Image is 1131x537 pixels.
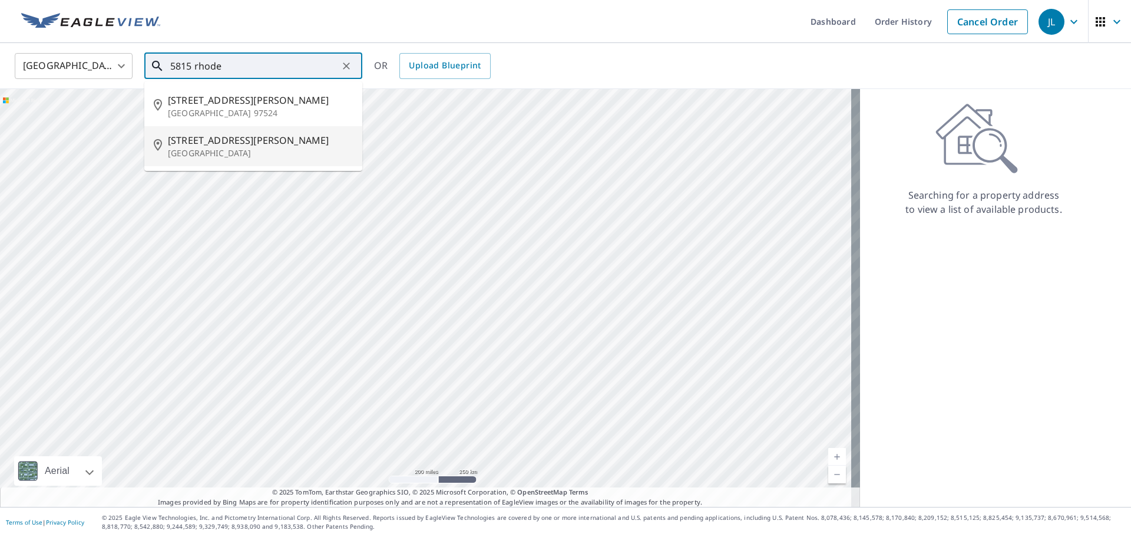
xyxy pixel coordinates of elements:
[102,513,1125,531] p: © 2025 Eagle View Technologies, Inc. and Pictometry International Corp. All Rights Reserved. Repo...
[168,147,353,159] p: [GEOGRAPHIC_DATA]
[828,448,846,466] a: Current Level 5, Zoom In
[828,466,846,483] a: Current Level 5, Zoom Out
[272,487,588,498] span: © 2025 TomTom, Earthstar Geographics SIO, © 2025 Microsoft Corporation, ©
[168,107,353,119] p: [GEOGRAPHIC_DATA] 97524
[6,518,42,526] a: Terms of Use
[409,58,481,73] span: Upload Blueprint
[41,456,73,486] div: Aerial
[46,518,84,526] a: Privacy Policy
[374,53,491,79] div: OR
[517,487,567,496] a: OpenStreetMap
[168,133,353,147] span: [STREET_ADDRESS][PERSON_NAME]
[21,13,160,31] img: EV Logo
[338,58,355,74] button: Clear
[905,188,1063,216] p: Searching for a property address to view a list of available products.
[168,93,353,107] span: [STREET_ADDRESS][PERSON_NAME]
[569,487,588,496] a: Terms
[6,519,84,526] p: |
[399,53,490,79] a: Upload Blueprint
[170,50,338,83] input: Search by address or latitude-longitude
[1039,9,1064,35] div: JL
[14,456,102,486] div: Aerial
[947,9,1028,34] a: Cancel Order
[15,50,133,83] div: [GEOGRAPHIC_DATA]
